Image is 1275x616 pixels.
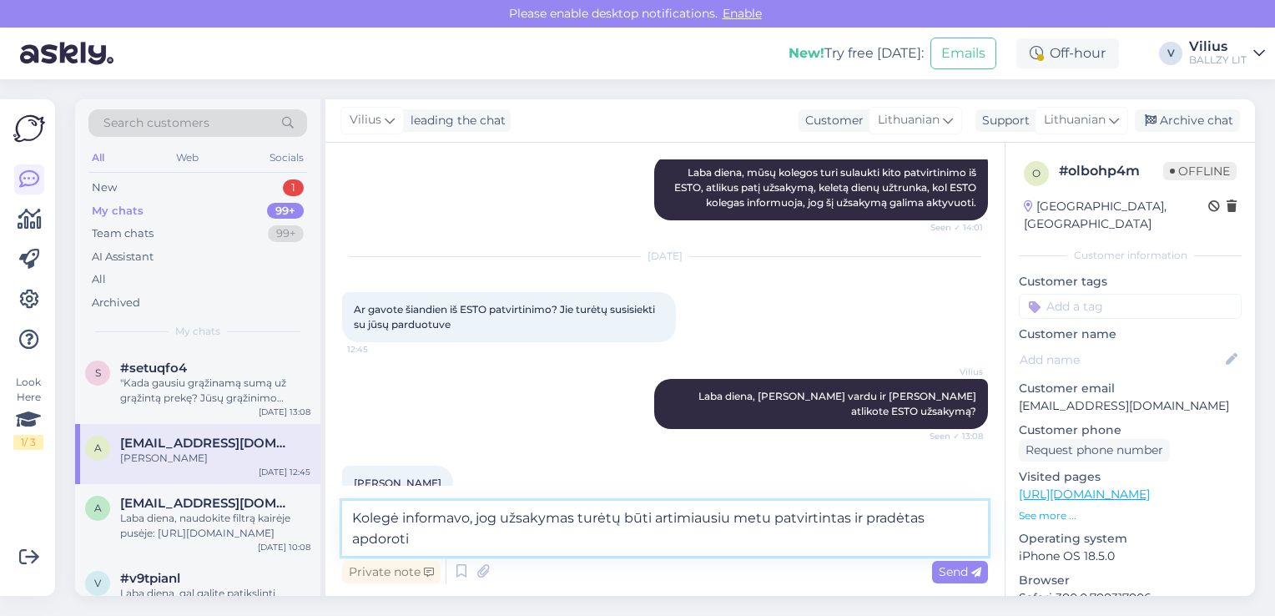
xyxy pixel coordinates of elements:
[259,406,310,418] div: [DATE] 13:08
[92,179,117,196] div: New
[342,561,441,583] div: Private note
[94,577,101,589] span: v
[878,111,940,129] span: Lithuanian
[1019,468,1242,486] p: Visited pages
[920,366,983,378] span: Vilius
[120,511,310,541] div: Laba diena, naudokite filtrą kairėje pusėje: [URL][DOMAIN_NAME]
[674,166,979,209] span: Laba diena, mūsų kolegos turi sulaukti kito patvirtinimo iš ESTO, atlikus patį užsakymą, keletą d...
[342,249,988,264] div: [DATE]
[92,249,154,265] div: AI Assistant
[347,343,410,356] span: 12:45
[789,45,824,61] b: New!
[1163,162,1237,180] span: Offline
[120,436,294,451] span: anzela14141@gmail.com
[920,221,983,234] span: Seen ✓ 14:01
[1059,161,1163,181] div: # olbohp4m
[350,111,381,129] span: Vilius
[698,390,979,417] span: Laba diena, [PERSON_NAME] vardu ir [PERSON_NAME] atlikote ESTO užsakymą?
[13,435,43,450] div: 1 / 3
[259,466,310,478] div: [DATE] 12:45
[120,571,180,586] span: #v9tpianl
[789,43,924,63] div: Try free [DATE]:
[1189,53,1247,67] div: BALLZY LIT
[354,477,441,489] span: [PERSON_NAME]
[975,112,1030,129] div: Support
[92,295,140,311] div: Archived
[1019,294,1242,319] input: Add a tag
[1019,273,1242,290] p: Customer tags
[1019,487,1150,502] a: [URL][DOMAIN_NAME]
[120,496,294,511] span: aurelijuskosteckiparcevskiolt@gmail.com
[92,271,106,288] div: All
[930,38,996,69] button: Emails
[718,6,767,21] span: Enable
[120,586,310,616] div: Laba diena, gal galite patikslinti klausimą?
[1019,530,1242,548] p: Operating system
[94,442,102,454] span: a
[120,451,310,466] div: [PERSON_NAME]
[920,430,983,442] span: Seen ✓ 13:08
[1159,42,1182,65] div: V
[1044,111,1106,129] span: Lithuanian
[92,203,144,220] div: My chats
[1019,439,1170,462] div: Request phone number
[120,361,187,376] span: #setuqfo4
[1019,380,1242,397] p: Customer email
[1019,572,1242,589] p: Browser
[94,502,102,514] span: a
[1189,40,1265,67] a: ViliusBALLZY LIT
[283,179,304,196] div: 1
[173,147,202,169] div: Web
[1032,167,1041,179] span: o
[1019,589,1242,607] p: Safari 380.0.788317806
[939,564,981,579] span: Send
[175,324,220,339] span: My chats
[1189,40,1247,53] div: Vilius
[103,114,209,132] span: Search customers
[1019,422,1242,439] p: Customer phone
[1019,508,1242,523] p: See more ...
[13,375,43,450] div: Look Here
[266,147,307,169] div: Socials
[95,366,101,379] span: s
[1024,198,1208,233] div: [GEOGRAPHIC_DATA], [GEOGRAPHIC_DATA]
[354,303,658,331] span: Ar gavote šiandien iš ESTO patvirtinimo? Jie turėtų susisiekti su jūsų parduotuve
[13,113,45,144] img: Askly Logo
[1020,351,1222,369] input: Add name
[1019,397,1242,415] p: [EMAIL_ADDRESS][DOMAIN_NAME]
[120,376,310,406] div: "Kada gausiu grąžinamą sumą už grąžintą prekę? Jūsų grąžinimo apdorojimas gali užtrukti iki 30 di...
[267,203,304,220] div: 99+
[268,225,304,242] div: 99+
[92,225,154,242] div: Team chats
[342,501,988,556] textarea: Kolegė informavo, jog užsakymas turėtų būti artimiausiu metu patvirtintas ir pradėtas apdoroti
[1019,248,1242,263] div: Customer information
[1019,326,1242,343] p: Customer name
[88,147,108,169] div: All
[1016,38,1119,68] div: Off-hour
[799,112,864,129] div: Customer
[404,112,506,129] div: leading the chat
[1019,548,1242,565] p: iPhone OS 18.5.0
[1135,109,1240,132] div: Archive chat
[258,541,310,553] div: [DATE] 10:08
